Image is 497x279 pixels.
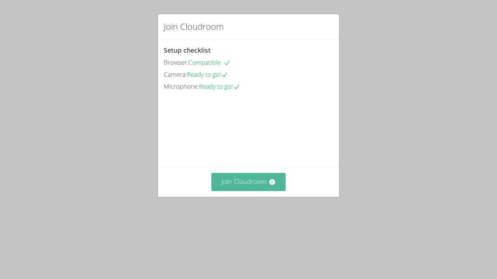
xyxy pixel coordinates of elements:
span: Browser: [164,58,188,66]
span: Setup checklist [164,46,211,54]
span: Compatible [188,58,231,66]
button: Join Cloudroom [211,173,286,191]
h2: Join Cloudroom [164,20,224,33]
span: Camera: [164,70,187,78]
span: Ready to go! [199,82,240,90]
span: Microphone: [164,82,199,90]
span: Ready to go! [187,70,228,78]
